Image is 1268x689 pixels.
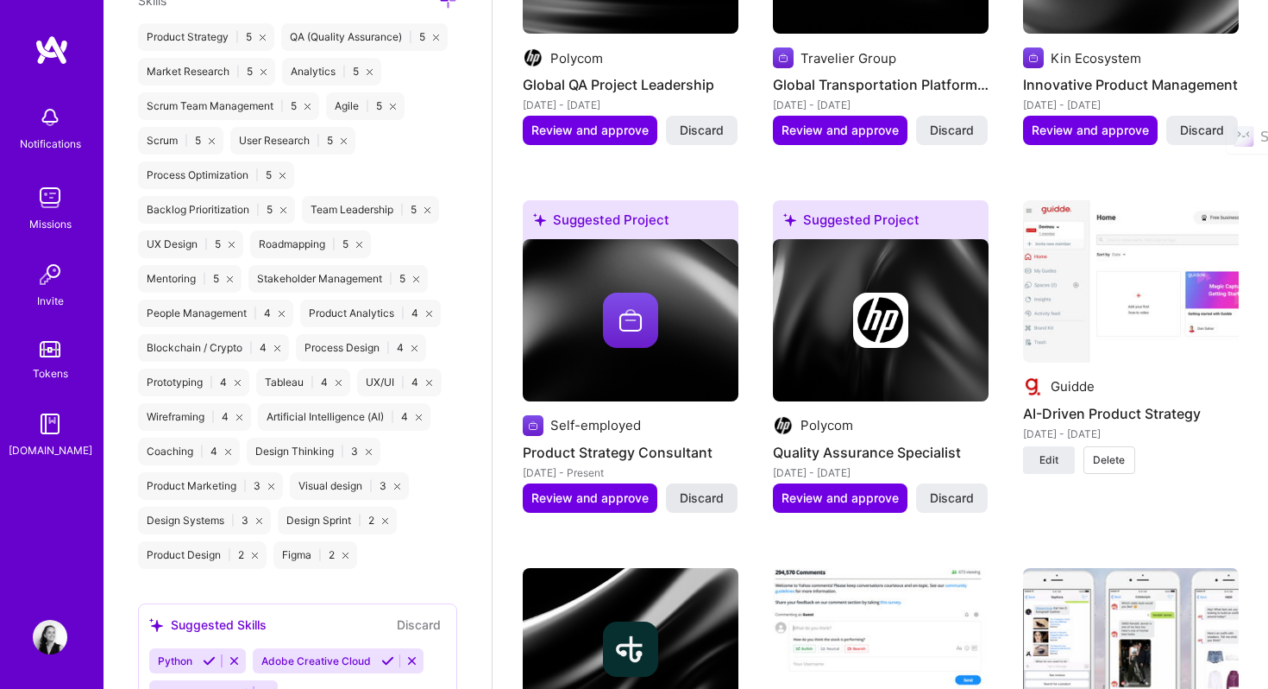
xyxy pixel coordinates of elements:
div: Process Optimization 5 [138,161,294,189]
i: icon Close [256,518,262,524]
span: Discard [1180,122,1224,139]
div: Tableau 4 [256,369,350,396]
i: icon Close [366,449,372,455]
span: | [243,479,247,493]
div: Stakeholder Management 5 [248,265,428,293]
div: Process Design 4 [296,334,426,362]
span: Discard [930,490,974,507]
span: | [256,203,260,217]
span: | [185,134,188,148]
div: Invite [37,292,64,310]
img: logo [35,35,69,66]
span: | [255,168,259,182]
i: icon Close [433,35,439,41]
div: Suggested Project [773,200,989,246]
div: [DATE] - Present [523,464,738,482]
span: Discard [680,122,724,139]
i: icon Close [280,207,286,213]
i: icon Close [336,380,342,386]
span: | [386,341,390,355]
span: | [200,445,204,458]
div: [DATE] - [DATE] [773,96,989,114]
i: icon Close [225,449,231,455]
i: icon Close [341,138,347,144]
div: [DATE] - [DATE] [523,96,738,114]
span: | [254,307,257,320]
span: | [203,272,206,286]
span: Discard [680,490,724,507]
i: icon Close [236,414,242,420]
span: | [342,65,346,79]
i: Reject [405,654,418,667]
i: Reject [228,654,241,667]
div: People Management 4 [138,300,293,327]
span: | [369,479,373,493]
i: icon Close [416,414,422,420]
div: Scrum 5 [138,127,223,155]
i: icon Close [209,138,215,144]
span: | [231,514,235,528]
div: Product Analytics 4 [300,300,441,327]
img: Company logo [523,47,543,68]
div: Prototyping 4 [138,369,249,396]
div: Coaching 4 [138,438,240,465]
span: | [409,30,412,44]
i: icon Close [235,380,241,386]
i: icon Close [279,311,285,317]
i: icon Close [394,484,400,490]
h4: Global Transportation Platform Development [773,73,989,96]
div: [DATE] - [DATE] [1023,425,1239,443]
h4: AI-Driven Product Strategy [1023,402,1239,425]
div: Team Leadership 5 [302,196,439,224]
span: | [341,445,344,458]
img: User Avatar [33,620,67,654]
h4: Innovative Product Management [1023,73,1239,96]
div: QA (Quality Assurance) 5 [281,23,448,51]
i: icon Close [261,69,267,75]
div: Travelier Group [800,49,896,67]
span: | [211,410,215,424]
span: | [332,237,336,251]
i: icon Close [382,518,388,524]
img: Invite [33,257,67,292]
div: Notifications [20,135,81,153]
i: icon Close [426,380,432,386]
span: | [401,307,405,320]
img: Company logo [1023,376,1044,397]
img: tokens [40,341,60,357]
i: icon Close [426,311,432,317]
span: Review and approve [531,122,649,139]
span: | [391,410,394,424]
div: Product Design 2 [138,541,267,569]
div: Scrum Team Management 5 [138,92,319,120]
div: Guidde [1051,377,1095,395]
span: Python [158,654,192,667]
div: Design Thinking 3 [247,438,380,465]
span: | [204,237,208,251]
img: cover [773,239,989,401]
i: icon Close [367,69,373,75]
div: User Research 5 [230,127,355,155]
i: Accept [381,654,394,667]
h4: Product Strategy Consultant [523,441,738,464]
img: teamwork [33,180,67,215]
img: Company logo [603,622,658,677]
i: icon Close [268,484,274,490]
i: icon SuggestedTeams [533,213,546,226]
div: Kin Ecosystem [1051,49,1141,67]
div: UX/UI 4 [357,369,441,396]
i: icon Close [413,276,419,282]
div: Blockchain / Crypto 4 [138,334,289,362]
div: Analytics 5 [282,58,381,85]
div: Design Sprint 2 [278,507,397,534]
h4: Quality Assurance Specialist [773,441,989,464]
button: Discard [392,615,446,635]
span: Adobe Creative Cloud [261,654,371,667]
div: Missions [29,215,72,233]
div: UX Design 5 [138,231,243,258]
img: Company logo [853,293,908,348]
img: guide book [33,407,67,441]
i: icon Close [356,242,362,248]
span: | [401,376,405,389]
h4: Global QA Project Leadership [523,73,738,96]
